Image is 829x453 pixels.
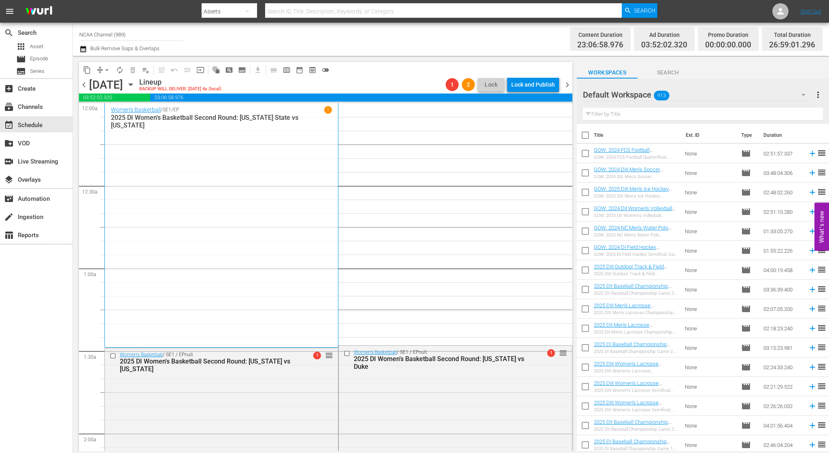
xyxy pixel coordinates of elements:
[682,260,738,280] td: None
[594,361,675,373] a: 2025 DIII Women's Lacrosse Championship: Tufts vs. Middlebury
[594,419,671,437] a: 2025 DII Baseball Championship Game 2: Tampa vs. [GEOGRAPHIC_DATA][US_STATE]
[354,349,397,355] a: Women's Basketball
[594,388,678,393] div: 2025 DIII Women's Lacrosse Semifinal: Gettysburg vs. Tufts
[594,310,678,315] div: 2025 DIII Men's Lacrosse Championship: [PERSON_NAME] vs. Tufts
[808,343,817,352] svg: Add to Schedule
[808,227,817,236] svg: Add to Schedule
[594,427,678,432] div: 2025 DII Baseball Championship Game 2: Tampa vs. [GEOGRAPHIC_DATA][US_STATE]
[638,68,698,78] span: Search
[116,66,124,74] span: autorenew_outlined
[264,62,280,78] span: Day Calendar View
[682,163,738,183] td: None
[83,66,91,74] span: content_copy
[741,382,751,391] span: Episode
[594,124,680,147] th: Title
[759,124,807,147] th: Duration
[594,225,672,243] a: GOW: 2024 NC Men's Water Polo Championship: UCLA vs. [GEOGRAPHIC_DATA][US_STATE]
[181,64,194,77] span: Fill episodes with ad slates
[682,416,738,435] td: None
[622,3,657,18] button: Search
[769,40,815,50] span: 26:59:01.296
[89,45,159,51] span: Bulk Remove Gaps & Overlaps
[814,202,829,251] button: Open Feedback Widget
[4,212,14,222] span: Ingestion
[481,81,501,89] span: Lock
[594,302,676,321] a: 2025 DIII Men's Lacrosse Championship: [PERSON_NAME] vs. Tufts
[594,330,678,335] div: 2025 DII Men's Lacrosse Championship: Tampa vs. Adelphi
[594,341,670,353] a: 2025 DI Baseball Championship Game 2: LSU vs. Coastal Carolina
[594,155,678,160] div: GOW: 2024 FCS Football Quarterfinal: [US_STATE] vs. UC [PERSON_NAME]
[817,187,827,197] span: reorder
[817,420,827,430] span: reorder
[654,87,670,104] span: 913
[817,265,827,274] span: reorder
[161,107,163,113] p: /
[30,67,45,75] span: Series
[4,28,14,38] span: Search
[817,168,827,177] span: reorder
[808,149,817,158] svg: Add to Schedule
[741,265,751,275] span: Episode
[111,106,161,113] a: Women's Basketball
[682,241,738,260] td: None
[113,64,126,77] span: Loop Content
[280,64,293,77] span: Week Calendar View
[594,205,676,223] a: GOW: 2024 DII Women's Volleyball Championship: [PERSON_NAME] vs. San Francisco State
[741,246,751,255] span: Episode
[760,202,805,221] td: 02:51:10.280
[808,285,817,294] svg: Add to Schedule
[4,84,14,94] span: Create
[760,416,805,435] td: 04:01:56.404
[462,81,475,88] span: 2
[808,421,817,430] svg: Add to Schedule
[741,362,751,372] span: Episode
[741,401,751,411] span: Episode
[760,260,805,280] td: 04:00:19.458
[736,124,759,147] th: Type
[194,64,207,77] span: Update Metadata from Key Asset
[594,147,665,165] a: GOW: 2024 FCS Football Quarterfinal: [US_STATE] vs. UC [PERSON_NAME]
[634,3,655,18] span: Search
[4,102,14,112] span: subscriptions
[741,343,751,353] span: Episode
[817,304,827,313] span: reorder
[760,377,805,396] td: 02:21:29.522
[583,83,813,106] div: Default Workspace
[760,299,805,319] td: 02:07:05.200
[81,64,94,77] span: Copy Lineup
[705,29,751,40] div: Promo Duration
[681,124,736,147] th: Ext. ID
[225,66,233,74] span: pageview_outlined
[196,66,204,74] span: input
[16,66,26,76] span: Series
[760,319,805,338] td: 02:18:23.240
[577,40,623,50] span: 23:06:58.976
[325,351,333,359] button: reorder
[682,357,738,377] td: None
[741,226,751,236] span: Episode
[207,62,223,78] span: Refresh All Search Blocks
[808,363,817,372] svg: Add to Schedule
[808,266,817,274] svg: Add to Schedule
[594,271,678,276] div: 2025 DIII Outdoor Track & Field Championship: Day Three with LG Postgame Show
[594,194,678,199] div: GOW: 2025 DIII Men's Ice Hockey Championship: Hobart vs. Utica
[511,77,555,92] div: Lock and Publish
[769,29,815,40] div: Total Duration
[682,299,738,319] td: None
[30,43,43,51] span: Asset
[16,42,26,51] span: Asset
[249,62,264,78] span: Download as CSV
[559,349,567,357] span: reorder
[4,120,14,130] span: Schedule
[4,230,14,240] span: Reports
[741,168,751,178] span: Episode
[817,401,827,410] span: reorder
[354,355,530,370] div: 2025 DI Women's Basketball Second Round: [US_STATE] vs Duke
[89,78,123,91] div: [DATE]
[682,377,738,396] td: None
[577,68,638,78] span: Workspaces
[594,349,678,354] div: 2025 DI Baseball Championship Game 2: LSU vs. Coastal Carolina
[641,29,687,40] div: Ad Duration
[313,351,321,359] span: 1
[212,66,220,74] span: auto_awesome_motion_outlined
